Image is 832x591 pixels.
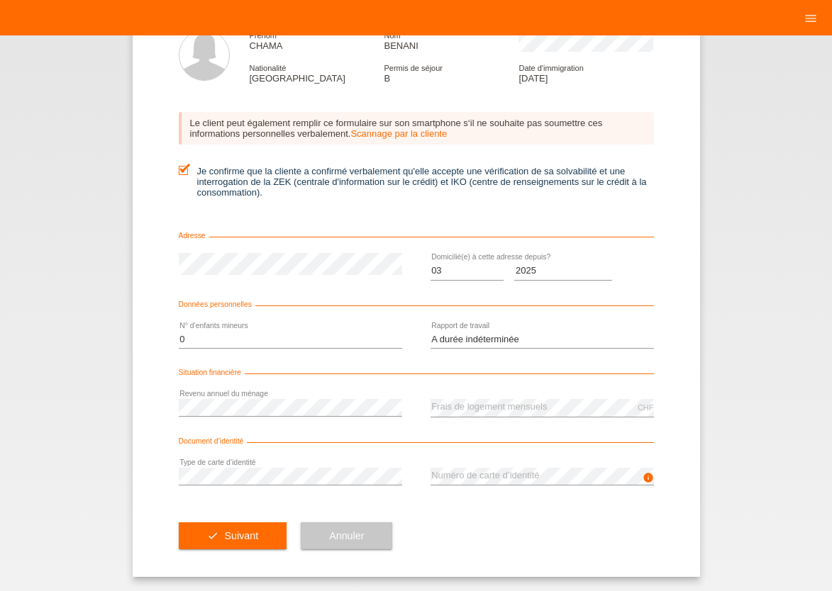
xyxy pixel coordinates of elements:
a: menu [797,13,825,22]
span: Document d’identité [179,437,248,445]
div: CHAMA [250,30,384,51]
label: Je confirme que la cliente a confirmé verbalement qu'elle accepte une vérification de sa solvabil... [179,166,654,198]
div: Le client peut également remplir ce formulaire sur son smartphone s‘il ne souhaite pas soumettre ... [179,112,654,145]
span: Adresse [179,232,209,240]
button: check Suivant [179,522,287,549]
span: Données personnelles [179,300,255,308]
button: Annuler [301,522,392,549]
i: check [207,530,218,541]
div: CHF [638,403,654,412]
a: Scannage par la cliente [350,128,447,139]
span: Annuler [329,530,364,541]
span: Situation financière [179,368,245,376]
span: Date d'immigration [518,64,583,72]
span: Nom [384,31,400,40]
div: B [384,62,518,84]
div: BENANI [384,30,518,51]
div: [GEOGRAPHIC_DATA] [250,62,384,84]
a: info [643,476,654,485]
span: Permis de séjour [384,64,443,72]
span: Suivant [224,530,258,541]
i: info [643,472,654,483]
i: menu [804,11,818,26]
div: [DATE] [518,62,653,84]
span: Prénom [250,31,277,40]
span: Nationalité [250,64,287,72]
